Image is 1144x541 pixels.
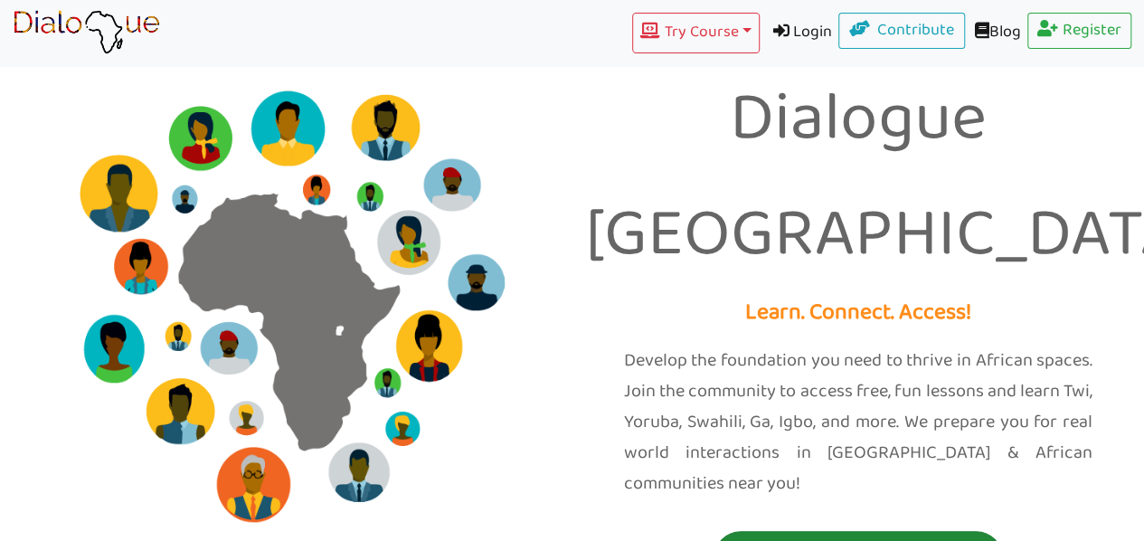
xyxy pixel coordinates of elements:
button: Try Course [632,13,759,53]
a: Login [760,13,839,53]
a: Contribute [838,13,965,49]
p: Dialogue [GEOGRAPHIC_DATA] [586,63,1131,294]
a: Blog [965,13,1027,53]
a: Register [1027,13,1132,49]
p: Develop the foundation you need to thrive in African spaces. Join the community to access free, f... [624,346,1093,499]
img: learn African language platform app [13,10,160,55]
p: Learn. Connect. Access! [586,294,1131,333]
